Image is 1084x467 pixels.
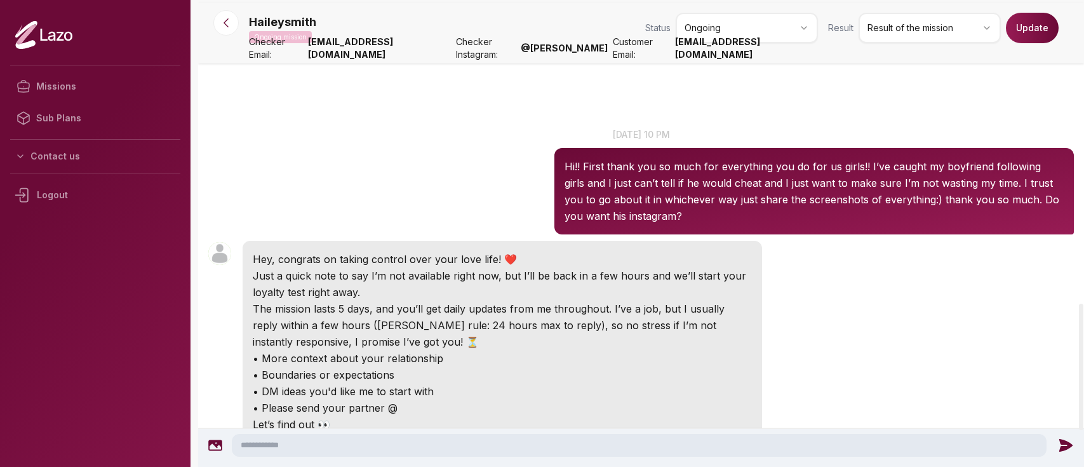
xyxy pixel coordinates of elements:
span: Customer Email: [613,36,670,61]
p: • DM ideas you'd like me to start with [253,383,752,400]
p: Haileysmith [249,13,316,31]
span: Checker Email: [249,36,303,61]
div: Logout [10,179,180,212]
p: Let’s find out 👀 [253,416,752,433]
p: Hi!! First thank you so much for everything you do for us girls!! I’ve caught my boyfriend follow... [565,158,1064,224]
img: User avatar [208,242,231,265]
p: • More context about your relationship [253,350,752,367]
p: The mission lasts 5 days, and you’ll get daily updates from me throughout. I’ve a job, but I usua... [253,301,752,350]
p: [DATE] 10 pm [198,128,1084,141]
p: Just a quick note to say I’m not available right now, but I’ll be back in a few hours and we’ll s... [253,267,752,301]
p: Hey, congrats on taking control over your love life! ❤️ [253,251,752,267]
strong: @ [PERSON_NAME] [521,42,608,55]
p: Ongoing mission [249,31,312,43]
a: Sub Plans [10,102,180,134]
button: Update [1006,13,1059,43]
button: Contact us [10,145,180,168]
strong: [EMAIL_ADDRESS][DOMAIN_NAME] [308,36,451,61]
p: • Boundaries or expectations [253,367,752,383]
span: Result [828,22,853,34]
a: Missions [10,71,180,102]
span: Checker Instagram: [456,36,516,61]
strong: [EMAIL_ADDRESS][DOMAIN_NAME] [675,36,818,61]
span: Status [645,22,671,34]
p: • Please send your partner @ [253,400,752,416]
